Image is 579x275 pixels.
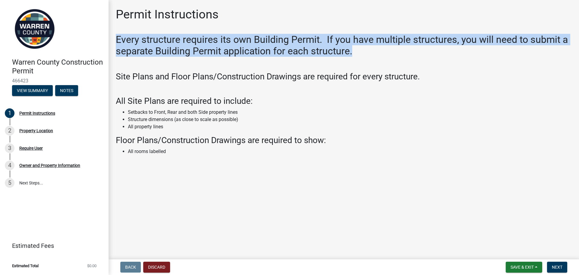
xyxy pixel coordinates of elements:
[547,262,567,273] button: Next
[143,262,170,273] button: Discard
[5,143,14,153] div: 3
[128,109,572,116] li: Setbacks to Front, Rear and both Side property lines
[120,262,141,273] button: Back
[19,111,55,115] div: Permit Instructions
[128,123,572,130] li: All property lines
[125,265,136,270] span: Back
[506,262,542,273] button: Save & Exit
[55,85,78,96] button: Notes
[116,96,572,106] h3: All Site Plans are required to include:
[5,240,99,252] a: Estimated Fees
[87,264,96,268] span: $0.00
[5,161,14,170] div: 4
[116,72,572,82] h3: Site Plans and Floor Plans/Construction Drawings are required for every structure.
[128,116,572,123] li: Structure dimensions (as close to scale as possible)
[19,163,80,168] div: Owner and Property Information
[552,265,562,270] span: Next
[12,264,39,268] span: Estimated Total
[511,265,534,270] span: Save & Exit
[19,146,43,150] div: Require User
[128,148,572,155] li: All rooms labelled
[12,78,96,84] span: 466423
[116,7,219,22] h1: Permit Instructions
[5,126,14,136] div: 2
[116,135,572,145] h3: Floor Plans/Construction Drawings are required to show:
[12,85,53,96] button: View Summary
[5,178,14,188] div: 5
[12,58,104,75] h4: Warren County Construction Permit
[12,88,53,93] wm-modal-confirm: Summary
[116,34,572,57] h2: Every structure requires its own Building Permit. If you have multiple structures, you will need ...
[19,129,53,133] div: Property Location
[5,108,14,118] div: 1
[12,6,57,52] img: Warren County, Iowa
[55,88,78,93] wm-modal-confirm: Notes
